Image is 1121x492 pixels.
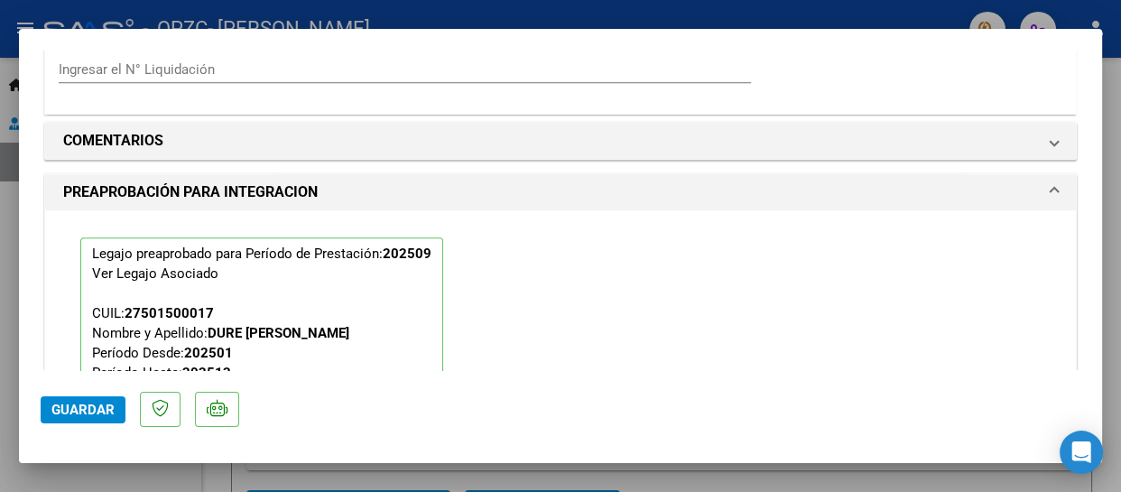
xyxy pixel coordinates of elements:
[45,174,1076,210] mat-expansion-panel-header: PREAPROBACIÓN PARA INTEGRACION
[92,305,349,421] span: CUIL: Nombre y Apellido: Período Desde: Período Hasta: Admite Dependencia:
[208,325,349,341] strong: DURE [PERSON_NAME]
[182,365,231,381] strong: 202512
[383,246,431,262] strong: 202509
[1060,431,1103,474] div: Open Intercom Messenger
[92,264,218,283] div: Ver Legajo Asociado
[184,345,233,361] strong: 202501
[63,181,318,203] h1: PREAPROBACIÓN PARA INTEGRACION
[63,130,163,152] h1: COMENTARIOS
[80,237,443,472] p: Legajo preaprobado para Período de Prestación:
[45,123,1076,159] mat-expansion-panel-header: COMENTARIOS
[41,396,125,423] button: Guardar
[125,303,214,323] div: 27501500017
[51,402,115,418] span: Guardar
